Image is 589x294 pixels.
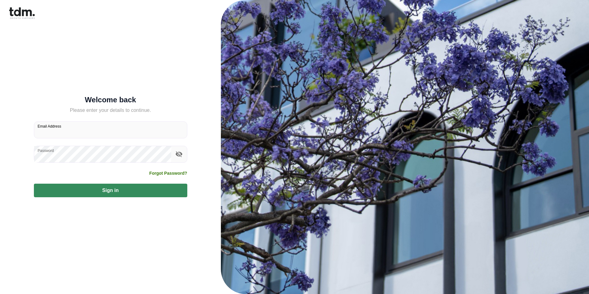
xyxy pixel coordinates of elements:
[34,107,187,114] h5: Please enter your details to continue.
[174,149,184,159] button: toggle password visibility
[34,97,187,103] h5: Welcome back
[38,148,54,153] label: Password
[38,124,61,129] label: Email Address
[149,170,187,176] a: Forgot Password?
[34,184,187,197] button: Sign in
